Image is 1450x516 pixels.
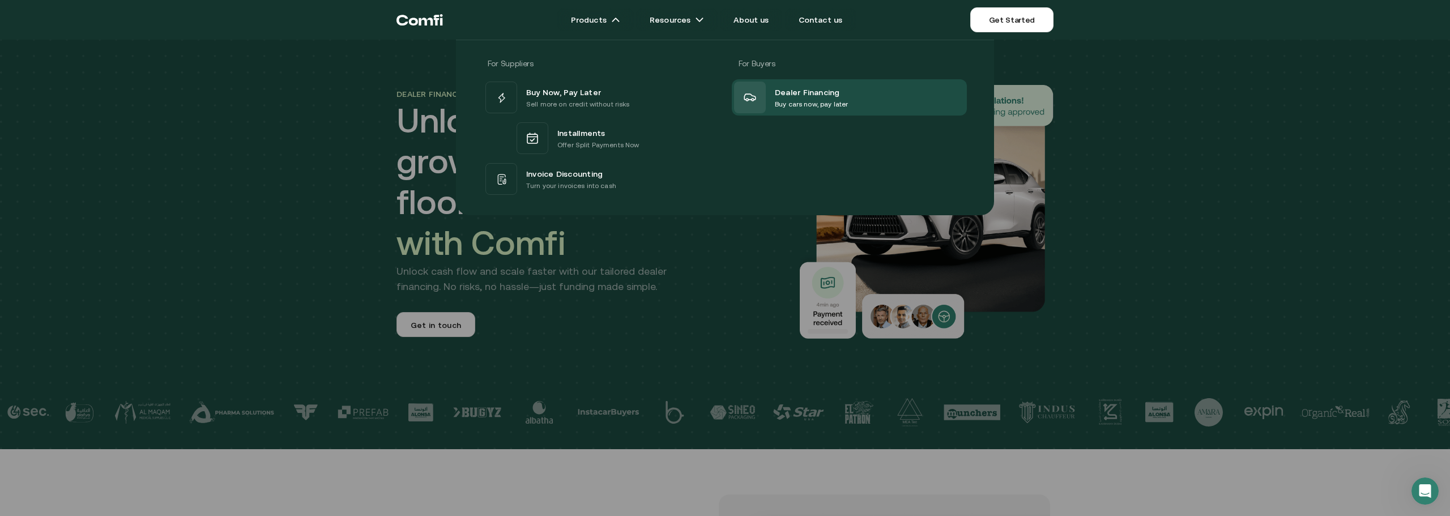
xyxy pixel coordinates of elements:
[557,139,639,151] p: Offer Split Payments Now
[488,59,533,68] span: For Suppliers
[396,3,443,37] a: Return to the top of the Comfi home page
[1411,477,1439,505] iframe: Intercom live chat
[526,180,616,191] p: Turn your invoices into cash
[557,8,634,31] a: Productsarrow icons
[526,85,601,99] span: Buy Now, Pay Later
[970,7,1054,32] a: Get Started
[720,8,782,31] a: About us
[526,99,630,110] p: Sell more on credit without risks
[483,116,718,161] a: InstallmentsOffer Split Payments Now
[636,8,718,31] a: Resourcesarrow icons
[483,161,718,197] a: Invoice DiscountingTurn your invoices into cash
[785,8,856,31] a: Contact us
[739,59,775,68] span: For Buyers
[483,79,718,116] a: Buy Now, Pay LaterSell more on credit without risks
[775,99,848,110] p: Buy cars now, pay later
[775,85,840,99] span: Dealer Financing
[557,126,605,139] span: Installments
[695,15,704,24] img: arrow icons
[526,167,603,180] span: Invoice Discounting
[732,79,967,116] a: Dealer FinancingBuy cars now, pay later
[611,15,620,24] img: arrow icons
